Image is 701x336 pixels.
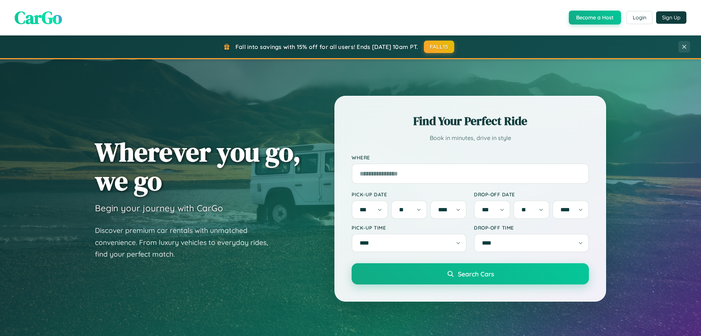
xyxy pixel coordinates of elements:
h2: Find Your Perfect Ride [352,113,589,129]
span: CarGo [15,5,62,30]
p: Discover premium car rentals with unmatched convenience. From luxury vehicles to everyday rides, ... [95,224,277,260]
label: Drop-off Date [474,191,589,197]
button: Sign Up [656,11,686,24]
label: Pick-up Date [352,191,467,197]
label: Drop-off Time [474,224,589,231]
button: Login [627,11,652,24]
span: Search Cars [458,270,494,278]
label: Pick-up Time [352,224,467,231]
span: Fall into savings with 15% off for all users! Ends [DATE] 10am PT. [235,43,418,50]
h1: Wherever you go, we go [95,137,301,195]
button: Search Cars [352,263,589,284]
p: Book in minutes, drive in style [352,133,589,143]
button: Become a Host [569,11,621,24]
button: FALL15 [424,41,455,53]
label: Where [352,154,589,161]
h3: Begin your journey with CarGo [95,203,223,214]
